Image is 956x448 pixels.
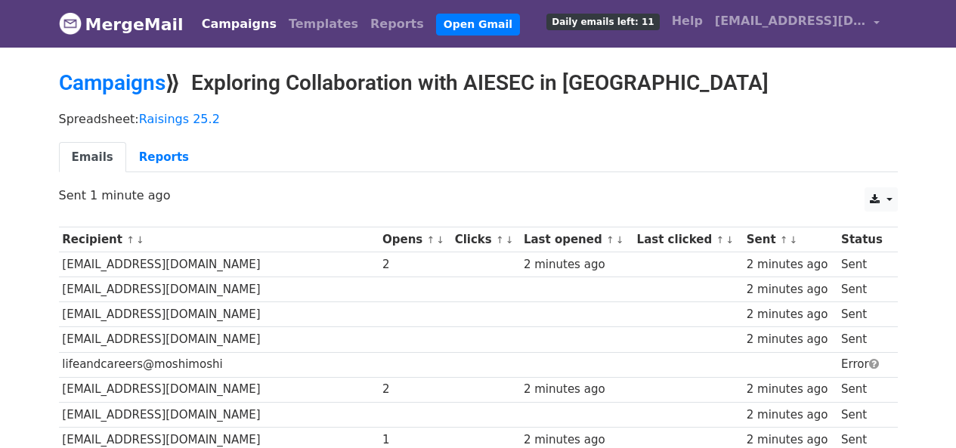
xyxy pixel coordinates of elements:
[126,142,202,173] a: Reports
[59,70,898,96] h2: ⟫ Exploring Collaboration with AIESEC in [GEOGRAPHIC_DATA]
[709,6,886,42] a: [EMAIL_ADDRESS][DOMAIN_NAME]
[747,256,834,273] div: 2 minutes ago
[126,234,135,246] a: ↑
[196,9,283,39] a: Campaigns
[427,234,435,246] a: ↑
[506,234,514,246] a: ↓
[524,381,630,398] div: 2 minutes ago
[59,227,379,252] th: Recipient
[59,8,184,40] a: MergeMail
[59,70,166,95] a: Campaigns
[837,227,889,252] th: Status
[606,234,614,246] a: ↑
[379,227,451,252] th: Opens
[136,234,144,246] a: ↓
[59,142,126,173] a: Emails
[59,111,898,127] p: Spreadsheet:
[59,377,379,402] td: [EMAIL_ADDRESS][DOMAIN_NAME]
[59,402,379,427] td: [EMAIL_ADDRESS][DOMAIN_NAME]
[790,234,798,246] a: ↓
[59,12,82,35] img: MergeMail logo
[283,9,364,39] a: Templates
[540,6,665,36] a: Daily emails left: 11
[716,234,724,246] a: ↑
[59,277,379,302] td: [EMAIL_ADDRESS][DOMAIN_NAME]
[747,306,834,323] div: 2 minutes ago
[837,402,889,427] td: Sent
[436,234,444,246] a: ↓
[633,227,743,252] th: Last clicked
[524,256,630,273] div: 2 minutes ago
[520,227,633,252] th: Last opened
[747,331,834,348] div: 2 minutes ago
[837,352,889,377] td: Error
[747,381,834,398] div: 2 minutes ago
[747,406,834,424] div: 2 minutes ago
[59,352,379,377] td: lifeandcareers@moshimoshi
[837,302,889,327] td: Sent
[382,256,447,273] div: 2
[382,381,447,398] div: 2
[59,327,379,352] td: [EMAIL_ADDRESS][DOMAIN_NAME]
[59,252,379,277] td: [EMAIL_ADDRESS][DOMAIN_NAME]
[616,234,624,246] a: ↓
[59,187,898,203] p: Sent 1 minute ago
[666,6,709,36] a: Help
[436,14,520,36] a: Open Gmail
[837,252,889,277] td: Sent
[780,234,788,246] a: ↑
[451,227,520,252] th: Clicks
[837,277,889,302] td: Sent
[837,377,889,402] td: Sent
[726,234,734,246] a: ↓
[715,12,866,30] span: [EMAIL_ADDRESS][DOMAIN_NAME]
[747,281,834,298] div: 2 minutes ago
[496,234,504,246] a: ↑
[59,302,379,327] td: [EMAIL_ADDRESS][DOMAIN_NAME]
[837,327,889,352] td: Sent
[546,14,659,30] span: Daily emails left: 11
[364,9,430,39] a: Reports
[743,227,837,252] th: Sent
[139,112,220,126] a: Raisings 25.2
